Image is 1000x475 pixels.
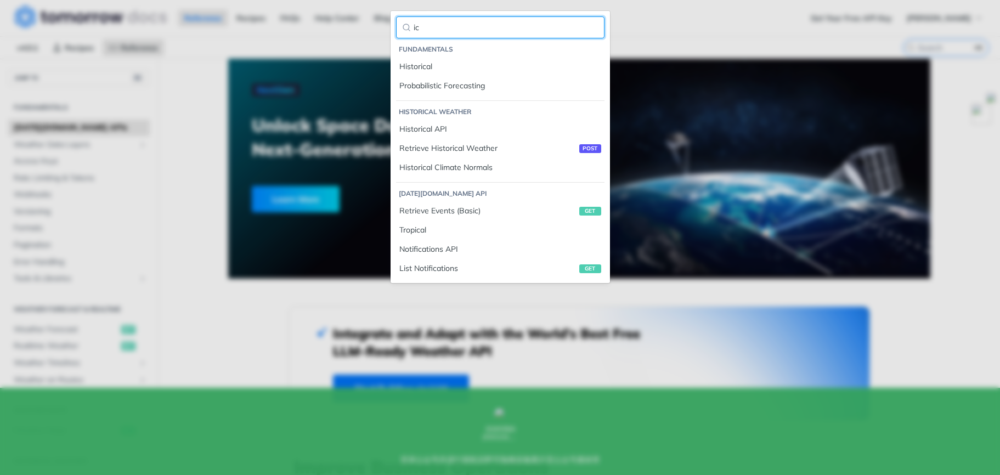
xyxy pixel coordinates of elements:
a: Probabilistic Forecasting [396,77,604,95]
a: Notifications API [396,240,604,258]
div: Probabilistic Forecasting [399,80,601,92]
div: Retrieve Events (Basic) [399,205,601,217]
div: Notifications API [399,244,601,255]
div: List Notifications [399,263,601,274]
div: Historical Climate Normals [399,162,601,173]
a: Historical [396,58,604,76]
li: [DATE][DOMAIN_NAME] API [399,188,604,199]
span: get [579,207,601,216]
a: Historical Climate Normals [396,159,604,177]
div: Retrieve Historical Weather [399,143,601,154]
span: post [579,144,601,153]
span: get [579,264,601,273]
a: Tropical [396,221,604,239]
input: Filter [396,16,604,38]
a: Retrieve Events (Basic)get [396,202,604,220]
li: Fundamentals [399,44,604,55]
div: Historical [399,61,601,72]
a: Historical API [396,120,604,138]
a: List Notificationsget [396,259,604,278]
nav: Reference navigation [391,33,610,283]
div: Historical API [399,123,601,135]
div: Tropical [399,224,601,236]
li: Historical Weather [399,106,604,117]
a: Retrieve Historical Weatherpost [396,139,604,157]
